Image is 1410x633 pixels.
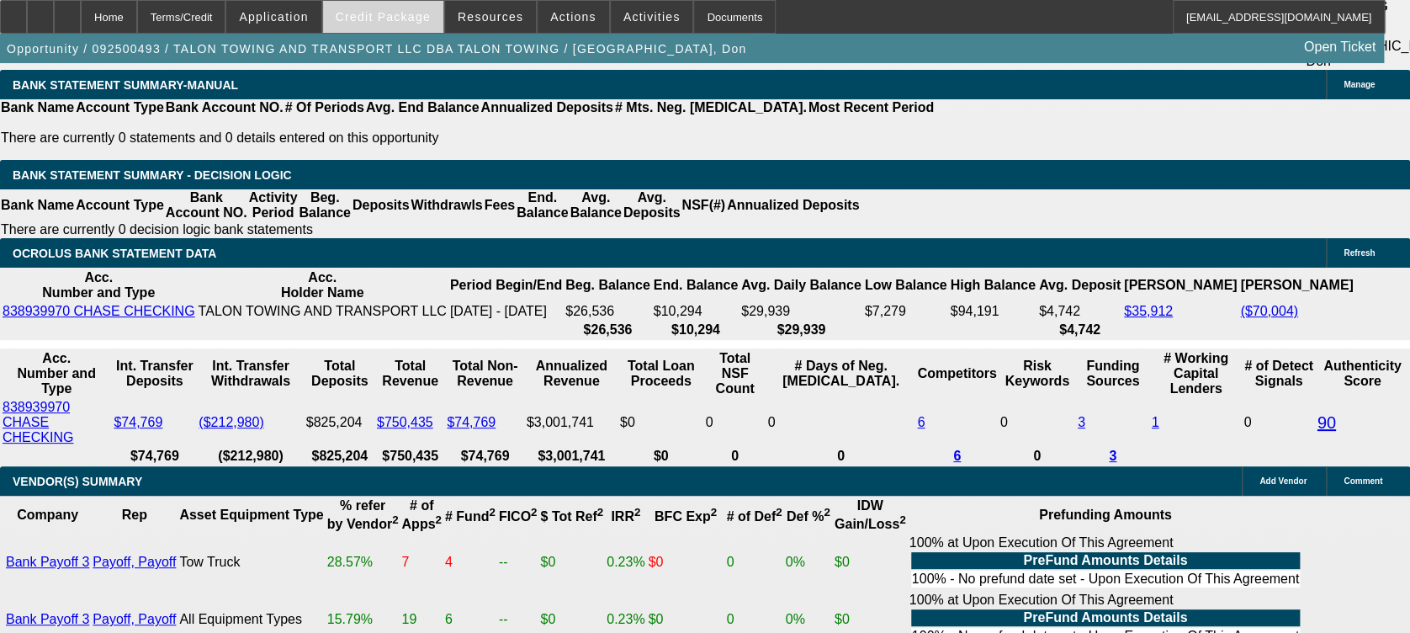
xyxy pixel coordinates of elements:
td: $0 [834,535,907,590]
sup: 2 [392,513,398,526]
div: $3,001,741 [527,415,617,430]
td: 0 [725,535,782,590]
td: 7 [400,535,442,590]
p: There are currently 0 statements and 0 details entered on this opportunity [1,130,934,146]
b: FICO [499,509,538,524]
a: Open Ticket [1297,33,1382,61]
td: $0 [647,535,724,590]
th: 0 [999,448,1075,465]
th: # Working Capital Lenders [1151,350,1242,397]
span: Manage [1344,80,1375,89]
span: Actions [550,10,596,24]
b: Def % [787,509,830,524]
a: Payoff, Payoff [93,555,176,569]
th: Bank Account NO. [165,99,284,116]
span: Opportunity / 092500493 / TALON TOWING AND TRANSPORT LLC DBA TALON TOWING / [GEOGRAPHIC_DATA], Don [7,42,746,56]
td: 28.57% [326,535,400,590]
th: Low Balance [864,269,948,301]
th: Annualized Revenue [526,350,618,397]
th: End. Balance [516,189,569,221]
td: 100% - No prefund date set - Upon Execution Of This Agreement [911,571,1300,588]
td: 0% [785,535,832,590]
b: # Fund [445,509,496,524]
span: VENDOR(S) SUMMARY [13,475,142,488]
sup: 2 [824,506,830,519]
a: 3 [1109,449,1116,463]
th: Bank Account NO. [165,189,248,221]
th: Avg. Deposit [1038,269,1121,301]
th: Avg. Deposits [623,189,681,221]
th: Int. Transfer Withdrawals [198,350,303,397]
th: Avg. Balance [569,189,622,221]
th: # Of Periods [284,99,365,116]
sup: 2 [776,506,782,519]
th: Withdrawls [410,189,483,221]
td: $10,294 [653,303,739,320]
td: [DATE] - [DATE] [449,303,563,320]
th: Acc. Holder Name [198,269,448,301]
b: BFC Exp [655,509,717,524]
th: $0 [619,448,703,465]
a: $750,435 [377,415,433,429]
a: Payoff, Payoff [93,612,176,626]
th: Int. Transfer Deposits [113,350,196,397]
span: BANK STATEMENT SUMMARY-MANUAL [13,78,238,92]
th: Acc. Number and Type [2,350,111,397]
a: 6 [953,449,961,463]
sup: 2 [489,506,495,519]
td: 0 [766,399,914,446]
th: $3,001,741 [526,448,618,465]
th: 0 [766,448,914,465]
a: 1 [1152,415,1159,429]
sup: 2 [634,506,640,519]
th: [PERSON_NAME] [1239,269,1354,301]
th: Most Recent Period [808,99,935,116]
td: $4,742 [1038,303,1121,320]
span: Application [239,10,308,24]
th: Annualized Deposits [480,99,613,116]
td: $29,939 [740,303,862,320]
b: Prefunding Amounts [1039,508,1172,522]
th: High Balance [949,269,1036,301]
th: # Days of Neg. [MEDICAL_DATA]. [766,350,914,397]
th: Period Begin/End [449,269,563,301]
th: Total Revenue [376,350,444,397]
td: 0 [999,399,1075,446]
th: [PERSON_NAME] [1123,269,1238,301]
th: Account Type [75,189,165,221]
th: 0 [705,448,766,465]
span: Credit Package [336,10,431,24]
th: $4,742 [1038,322,1121,338]
span: Comment [1344,476,1382,486]
th: $10,294 [653,322,739,338]
sup: 2 [435,513,441,526]
th: $74,769 [113,448,196,465]
b: PreFund Amounts Details [1023,553,1187,567]
td: 4 [444,535,496,590]
th: Total Non-Revenue [446,350,523,397]
button: Activities [611,1,693,33]
a: $74,769 [114,415,162,429]
a: ($70,004) [1240,304,1298,318]
th: ($212,980) [198,448,303,465]
button: Credit Package [323,1,443,33]
th: Activity Period [248,189,299,221]
th: Annualized Deposits [726,189,860,221]
td: $94,191 [949,303,1036,320]
th: # Mts. Neg. [MEDICAL_DATA]. [614,99,808,116]
td: $825,204 [305,399,374,446]
td: $7,279 [864,303,948,320]
b: IRR [611,509,640,524]
th: Sum of the Total NSF Count and Total Overdraft Fee Count from Ocrolus [705,350,766,397]
td: $26,536 [565,303,650,320]
span: Refresh [1344,248,1375,258]
th: $74,769 [446,448,523,465]
sup: 2 [531,506,537,519]
th: Avg. End Balance [365,99,480,116]
a: ($212,980) [199,415,263,429]
b: Company [17,508,78,522]
th: Funding Sources [1077,350,1149,397]
b: Asset Equipment Type [179,508,323,522]
sup: 2 [597,506,603,519]
a: $74,769 [447,415,496,429]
